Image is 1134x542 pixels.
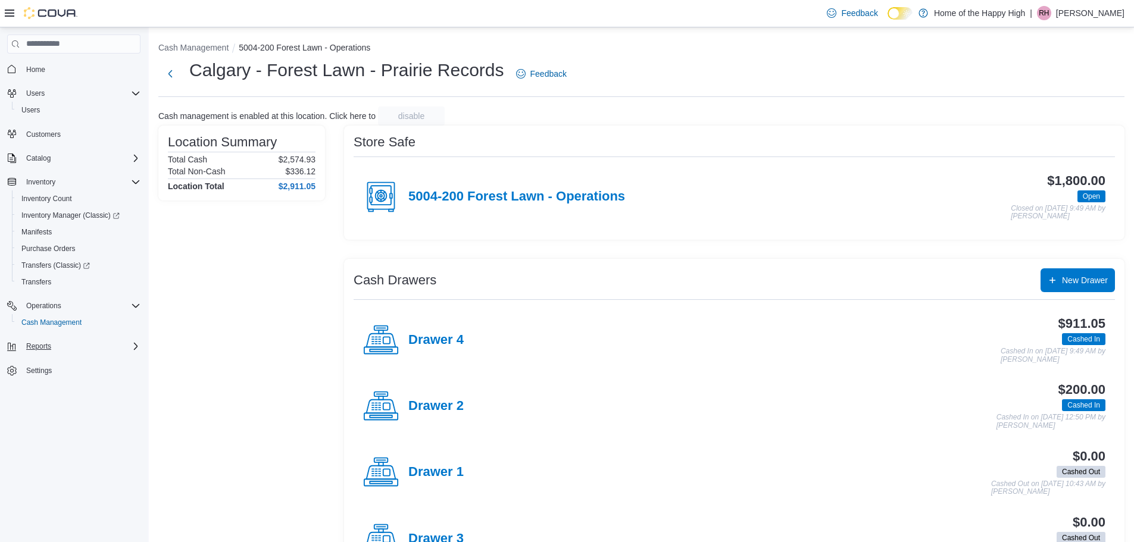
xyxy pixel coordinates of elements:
[158,62,182,86] button: Next
[2,61,145,78] button: Home
[12,240,145,257] button: Purchase Orders
[2,150,145,167] button: Catalog
[21,227,52,237] span: Manifests
[17,208,140,223] span: Inventory Manager (Classic)
[21,363,140,378] span: Settings
[408,333,464,348] h4: Drawer 4
[21,244,76,253] span: Purchase Orders
[279,181,315,191] h4: $2,911.05
[1062,466,1100,477] span: Cashed Out
[1001,347,1105,364] p: Cashed In on [DATE] 9:49 AM by [PERSON_NAME]
[26,130,61,139] span: Customers
[12,274,145,290] button: Transfers
[408,189,625,205] h4: 5004-200 Forest Lawn - Operations
[354,273,436,287] h3: Cash Drawers
[168,181,224,191] h4: Location Total
[24,7,77,19] img: Cova
[2,297,145,314] button: Operations
[1058,317,1105,331] h3: $911.05
[408,465,464,480] h4: Drawer 1
[1058,383,1105,397] h3: $200.00
[2,126,145,143] button: Customers
[21,62,50,77] a: Home
[17,242,80,256] a: Purchase Orders
[1057,466,1105,478] span: Cashed Out
[1067,400,1100,411] span: Cashed In
[26,65,45,74] span: Home
[21,127,65,142] a: Customers
[21,175,60,189] button: Inventory
[2,362,145,379] button: Settings
[26,366,52,375] span: Settings
[398,110,424,122] span: disable
[408,399,464,414] h4: Drawer 2
[841,7,877,19] span: Feedback
[17,258,140,272] span: Transfers (Classic)
[21,105,40,115] span: Users
[21,299,66,313] button: Operations
[511,62,571,86] a: Feedback
[1056,6,1124,20] p: [PERSON_NAME]
[7,56,140,411] nav: Complex example
[26,301,61,311] span: Operations
[21,62,140,77] span: Home
[17,275,140,289] span: Transfers
[1011,205,1105,221] p: Closed on [DATE] 9:49 AM by [PERSON_NAME]
[822,1,882,25] a: Feedback
[354,135,416,149] h3: Store Safe
[12,190,145,207] button: Inventory Count
[17,103,45,117] a: Users
[21,194,72,203] span: Inventory Count
[21,151,55,165] button: Catalog
[12,257,145,274] a: Transfers (Classic)
[991,480,1105,496] p: Cashed Out on [DATE] 10:43 AM by [PERSON_NAME]
[168,167,226,176] h6: Total Non-Cash
[17,192,140,206] span: Inventory Count
[1067,334,1100,344] span: Cashed In
[285,167,315,176] p: $336.12
[21,86,140,101] span: Users
[26,89,45,98] span: Users
[189,58,504,82] h1: Calgary - Forest Lawn - Prairie Records
[888,7,913,20] input: Dark Mode
[12,207,145,224] a: Inventory Manager (Classic)
[21,151,140,165] span: Catalog
[17,315,140,330] span: Cash Management
[158,111,376,121] p: Cash management is enabled at this location. Click here to
[21,127,140,142] span: Customers
[1083,191,1100,202] span: Open
[17,192,77,206] a: Inventory Count
[17,242,140,256] span: Purchase Orders
[1041,268,1115,292] button: New Drawer
[21,364,57,378] a: Settings
[12,314,145,331] button: Cash Management
[21,277,51,287] span: Transfers
[378,106,445,126] button: disable
[1062,399,1105,411] span: Cashed In
[1073,515,1105,530] h3: $0.00
[26,153,51,163] span: Catalog
[12,102,145,118] button: Users
[2,338,145,355] button: Reports
[168,155,207,164] h6: Total Cash
[1047,174,1105,188] h3: $1,800.00
[158,42,1124,56] nav: An example of EuiBreadcrumbs
[279,155,315,164] p: $2,574.93
[1073,449,1105,463] h3: $0.00
[1062,333,1105,345] span: Cashed In
[21,339,140,353] span: Reports
[996,413,1105,430] p: Cashed In on [DATE] 12:50 PM by [PERSON_NAME]
[1077,190,1105,202] span: Open
[17,315,86,330] a: Cash Management
[26,177,55,187] span: Inventory
[21,211,120,220] span: Inventory Manager (Classic)
[2,174,145,190] button: Inventory
[17,225,140,239] span: Manifests
[21,261,90,270] span: Transfers (Classic)
[21,299,140,313] span: Operations
[17,103,140,117] span: Users
[21,175,140,189] span: Inventory
[21,339,56,353] button: Reports
[17,208,124,223] a: Inventory Manager (Classic)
